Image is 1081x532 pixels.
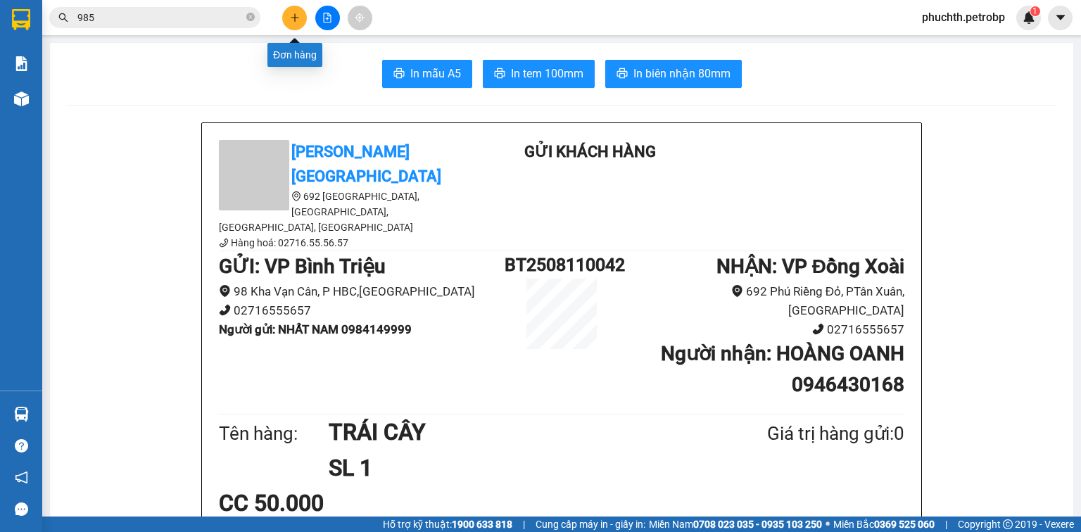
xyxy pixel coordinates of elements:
b: [PERSON_NAME][GEOGRAPHIC_DATA] [291,143,441,185]
span: Gửi: [12,13,34,28]
div: HOÀNG OANH [110,46,206,63]
span: close-circle [246,13,255,21]
button: plus [282,6,307,30]
img: warehouse-icon [14,91,29,106]
span: Hỗ trợ kỹ thuật: [383,517,512,532]
span: | [523,517,525,532]
b: Người gửi : NHẤT NAM 0984149999 [219,322,412,336]
span: | [945,517,947,532]
span: printer [494,68,505,81]
span: close-circle [246,11,255,25]
span: notification [15,471,28,484]
span: question-circle [15,439,28,452]
span: environment [219,285,231,297]
li: 692 [GEOGRAPHIC_DATA], [GEOGRAPHIC_DATA], [GEOGRAPHIC_DATA], [GEOGRAPHIC_DATA] [219,189,472,235]
button: printerIn mẫu A5 [382,60,472,88]
img: warehouse-icon [14,407,29,422]
span: caret-down [1054,11,1067,24]
b: Gửi khách hàng [524,143,656,160]
button: caret-down [1048,6,1073,30]
li: 98 Kha Vạn Cân, P HBC,[GEOGRAPHIC_DATA] [219,282,505,301]
div: Đơn hàng [267,43,322,67]
button: aim [348,6,372,30]
span: printer [393,68,405,81]
div: 50.000 [108,91,207,110]
button: printerIn tem 100mm [483,60,595,88]
h1: TRÁI CÂY [329,414,699,450]
div: VP Đồng Xoài [110,12,206,46]
li: Hàng hoá: 02716.55.56.57 [219,235,472,251]
span: search [58,13,68,23]
span: file-add [322,13,332,23]
span: In mẫu A5 [410,65,461,82]
span: Miền Bắc [833,517,935,532]
span: CC : [108,94,127,109]
strong: 0708 023 035 - 0935 103 250 [693,519,822,530]
span: aim [355,13,365,23]
span: ⚪️ [826,521,830,527]
div: CC 50.000 [219,486,445,521]
b: NHẬN : VP Đồng Xoài [716,255,904,278]
li: 692 Phú Riềng Đỏ, PTân Xuân, [GEOGRAPHIC_DATA] [619,282,904,319]
span: message [15,502,28,516]
span: plus [290,13,300,23]
button: printerIn biên nhận 80mm [605,60,742,88]
b: Người nhận : HOÀNG OANH 0946430168 [661,342,904,396]
span: copyright [1003,519,1013,529]
span: phone [219,304,231,316]
span: phone [812,323,824,335]
span: phuchth.petrobp [911,8,1016,26]
span: Cung cấp máy in - giấy in: [536,517,645,532]
img: logo-vxr [12,9,30,30]
span: environment [731,285,743,297]
span: environment [291,191,301,201]
h1: BT2508110042 [505,251,619,279]
span: 1 [1032,6,1037,16]
span: In biên nhận 80mm [633,65,731,82]
span: phone [219,238,229,248]
strong: 1900 633 818 [452,519,512,530]
span: Nhận: [110,13,144,28]
b: GỬI : VP Bình Triệu [219,255,386,278]
li: 02716555657 [619,320,904,339]
li: 02716555657 [219,301,505,320]
div: Tên hàng: [219,419,329,448]
div: Giá trị hàng gửi: 0 [699,419,904,448]
h1: SL 1 [329,450,699,486]
span: In tem 100mm [511,65,583,82]
div: VP Bình Triệu [12,12,100,46]
img: solution-icon [14,56,29,71]
sup: 1 [1030,6,1040,16]
span: printer [617,68,628,81]
img: icon-new-feature [1023,11,1035,24]
input: Tìm tên, số ĐT hoặc mã đơn [77,10,244,25]
span: Miền Nam [649,517,822,532]
div: NHẤT NAM [12,46,100,63]
button: file-add [315,6,340,30]
strong: 0369 525 060 [874,519,935,530]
